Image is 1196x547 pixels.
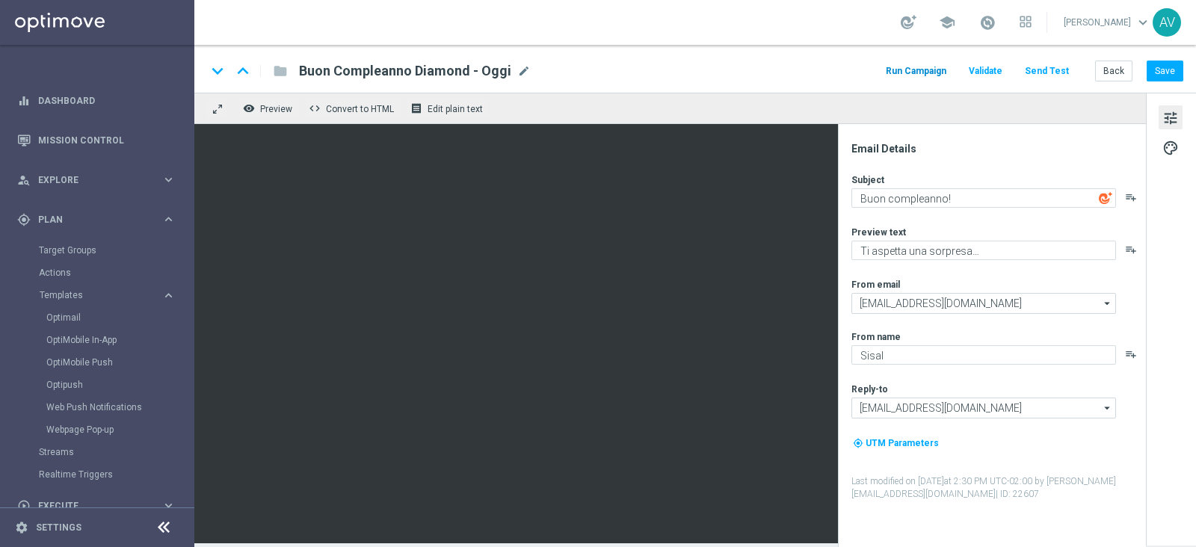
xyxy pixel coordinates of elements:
[1159,105,1183,129] button: tune
[517,64,531,78] span: mode_edit
[851,383,888,395] label: Reply-to
[1062,11,1153,34] a: [PERSON_NAME]keyboard_arrow_down
[39,469,155,480] a: Realtime Triggers
[16,500,176,512] button: play_circle_outline Execute keyboard_arrow_right
[16,214,176,226] button: gps_fixed Plan keyboard_arrow_right
[969,66,1002,76] span: Validate
[1100,398,1115,418] i: arrow_drop_down
[17,499,31,513] i: play_circle_outline
[39,289,176,301] button: Templates keyboard_arrow_right
[1162,138,1179,158] span: palette
[1125,191,1137,203] button: playlist_add
[46,401,155,413] a: Web Push Notifications
[260,104,292,114] span: Preview
[299,62,511,80] span: Buon Compleanno Diamond - Oggi
[39,267,155,279] a: Actions
[46,356,155,368] a: OptiMobile Push
[39,239,193,262] div: Target Groups
[239,99,299,118] button: remove_red_eye Preview
[851,279,900,291] label: From email
[851,142,1144,155] div: Email Details
[16,95,176,107] button: equalizer Dashboard
[17,173,31,187] i: person_search
[851,475,1144,501] label: Last modified on [DATE] at 2:30 PM UTC-02:00 by [PERSON_NAME][EMAIL_ADDRESS][DOMAIN_NAME]
[17,213,31,226] i: gps_fixed
[939,14,955,31] span: school
[853,438,863,448] i: my_location
[1135,14,1151,31] span: keyboard_arrow_down
[1099,191,1112,205] img: optiGenie.svg
[243,102,255,114] i: remove_red_eye
[38,501,161,510] span: Execute
[17,120,176,160] div: Mission Control
[1023,61,1071,81] button: Send Test
[161,288,176,303] i: keyboard_arrow_right
[326,104,394,114] span: Convert to HTML
[232,60,254,82] i: keyboard_arrow_up
[46,329,193,351] div: OptiMobile In-App
[36,523,81,532] a: Settings
[16,174,176,186] button: person_search Explore keyboard_arrow_right
[206,60,229,82] i: keyboard_arrow_down
[851,174,884,186] label: Subject
[17,213,161,226] div: Plan
[309,102,321,114] span: code
[46,312,155,324] a: Optimail
[40,291,161,300] div: Templates
[46,379,155,391] a: Optipush
[46,424,155,436] a: Webpage Pop-up
[1147,61,1183,81] button: Save
[39,262,193,284] div: Actions
[1162,108,1179,128] span: tune
[1159,135,1183,159] button: palette
[39,244,155,256] a: Target Groups
[407,99,490,118] button: receipt Edit plain text
[17,499,161,513] div: Execute
[39,463,193,486] div: Realtime Triggers
[39,446,155,458] a: Streams
[38,215,161,224] span: Plan
[39,441,193,463] div: Streams
[1100,294,1115,313] i: arrow_drop_down
[884,61,949,81] button: Run Campaign
[1153,8,1181,37] div: AV
[851,226,906,238] label: Preview text
[1125,244,1137,256] button: playlist_add
[38,120,176,160] a: Mission Control
[17,173,161,187] div: Explore
[17,94,31,108] i: equalizer
[851,398,1116,418] input: Select
[46,396,193,418] div: Web Push Notifications
[161,498,176,513] i: keyboard_arrow_right
[39,284,193,441] div: Templates
[851,435,940,451] button: my_location UTM Parameters
[428,104,483,114] span: Edit plain text
[40,291,147,300] span: Templates
[851,293,1116,314] input: Select
[17,81,176,120] div: Dashboard
[16,135,176,146] button: Mission Control
[15,521,28,534] i: settings
[161,173,176,187] i: keyboard_arrow_right
[46,351,193,374] div: OptiMobile Push
[46,418,193,441] div: Webpage Pop-up
[38,176,161,185] span: Explore
[1125,348,1137,360] button: playlist_add
[46,306,193,329] div: Optimail
[38,81,176,120] a: Dashboard
[996,489,1039,499] span: | ID: 22607
[967,61,1005,81] button: Validate
[1095,61,1132,81] button: Back
[46,374,193,396] div: Optipush
[305,99,401,118] button: code Convert to HTML
[866,438,939,448] span: UTM Parameters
